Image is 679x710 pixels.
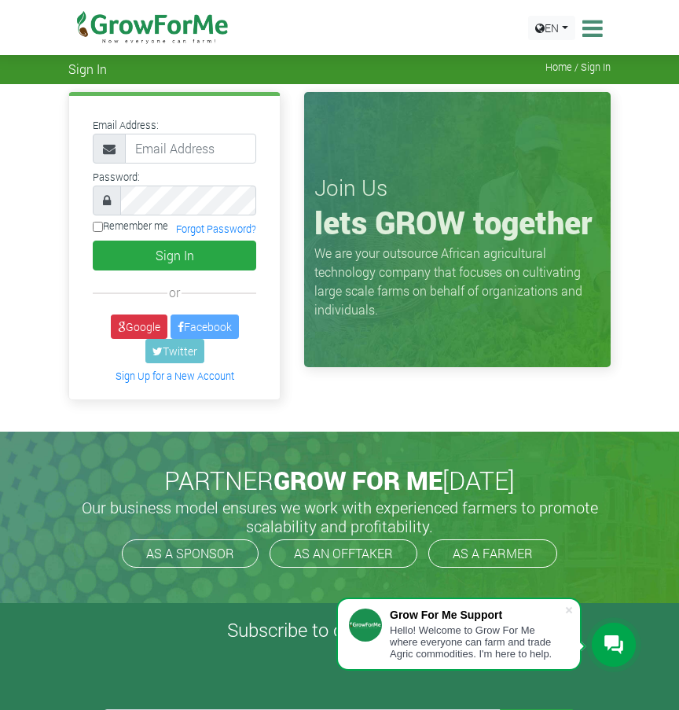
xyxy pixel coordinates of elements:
[125,134,256,164] input: Email Address
[93,283,256,302] div: or
[93,241,256,270] button: Sign In
[528,16,575,40] a: EN
[270,539,417,568] a: AS AN OFFTAKER
[111,315,167,339] a: Google
[93,222,103,232] input: Remember me
[428,539,557,568] a: AS A FARMER
[314,175,600,201] h3: Join Us
[20,619,659,642] h4: Subscribe to our Newsletter
[390,624,564,660] div: Hello! Welcome to Grow For Me where everyone can farm and trade Agric commodities. I'm here to help.
[390,609,564,621] div: Grow For Me Support
[93,118,159,133] label: Email Address:
[176,223,256,235] a: Forgot Password?
[116,370,234,382] a: Sign Up for a New Account
[314,244,600,319] p: We are your outsource African agricultural technology company that focuses on cultivating large s...
[93,170,140,185] label: Password:
[314,204,600,241] h1: lets GROW together
[93,219,168,234] label: Remember me
[68,61,107,76] span: Sign In
[75,465,604,495] h2: PARTNER [DATE]
[545,61,611,73] span: Home / Sign In
[104,648,343,709] iframe: reCAPTCHA
[122,539,259,568] a: AS A SPONSOR
[72,498,607,535] h5: Our business model ensures we work with experienced farmers to promote scalability and profitabil...
[273,463,442,497] span: GROW FOR ME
